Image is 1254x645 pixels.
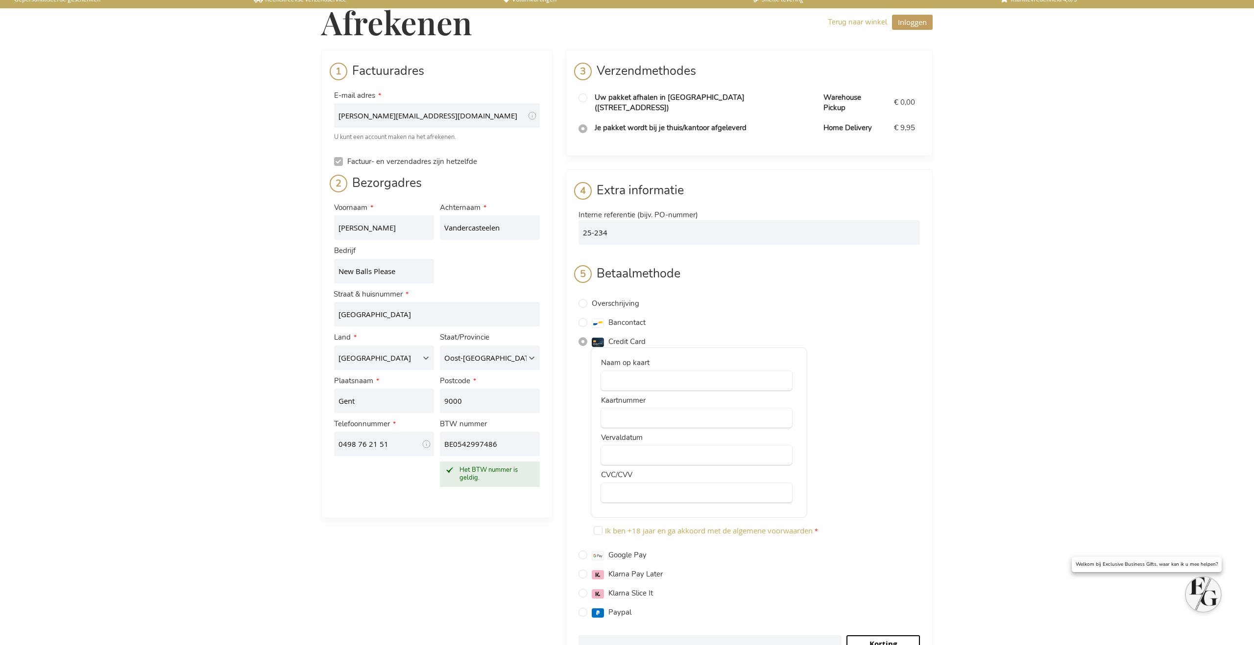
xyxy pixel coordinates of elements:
span: Klarna Slice It [608,588,653,598]
span: U kunt een account maken na het afrekenen. [334,133,456,141]
iframe: cardHolder input [608,377,785,386]
span: € 0,00 [894,97,915,107]
iframe: cardNumber input [608,414,785,423]
label: Kaartnummer [601,395,646,405]
span: Plaatsnaam [334,376,373,386]
span: Staat/Provincie [440,332,489,342]
label: Naam op kaart [601,358,650,368]
span: Bancontact [608,318,646,327]
span: Het BTW nummer is geldig. [459,465,518,482]
td: Home Delivery [819,118,889,138]
div: Bezorgadres [334,175,540,200]
img: paypal.svg [592,608,604,618]
span: Telefoonnummer [334,419,390,429]
div: Factuuradres [334,63,540,88]
span: Land [334,332,351,342]
span: Interne referentie (bijv. PO-nummer) [579,210,698,220]
div: Extra informatie [579,182,920,207]
span: Je pakket wordt bij je thuis/kantoor afgeleverd [595,123,747,133]
img: googlepay.svg [592,551,604,560]
td: Warehouse Pickup [819,88,889,118]
iframe: expiryDate input [608,452,785,461]
span: Achternaam [440,203,481,212]
label: CVC/CVV [601,470,632,480]
span: Inloggen [898,17,927,27]
span: Uw pakket afhalen in [GEOGRAPHIC_DATA] ([STREET_ADDRESS]) [595,92,745,113]
span: Postcode [440,376,470,386]
label: Vervaldatum [601,433,643,442]
span: Klarna Pay Later [608,569,663,579]
button: Inloggen [892,15,933,30]
img: bancontact.svg [592,319,604,328]
span: Overschrijving [592,299,639,308]
span: BTW nummer [440,419,487,429]
div: Verzendmethodes [579,63,920,88]
span: Bedrijf [334,246,356,255]
span: Ik ben +18 jaar en ga akkoord met de algemene voorwaarden [605,526,813,535]
span: Credit Card [608,337,646,346]
img: klarnapaylater.svg [592,570,604,579]
iframe: verificationCode input [608,489,785,498]
span: Google Pay [608,550,647,560]
span: Factuur- en verzendadres zijn hetzelfde [347,157,477,166]
img: creditcard.svg [592,338,604,347]
a: Terug naar winkel [828,17,887,27]
div: Betaalmethode [579,265,920,290]
span: E-mail adres [334,91,375,100]
span: Paypal [608,607,631,617]
span: € 9,95 [894,123,915,133]
span: Voornaam [334,203,367,212]
img: klarnasliceit.svg [592,589,604,599]
span: Afrekenen [321,1,472,43]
